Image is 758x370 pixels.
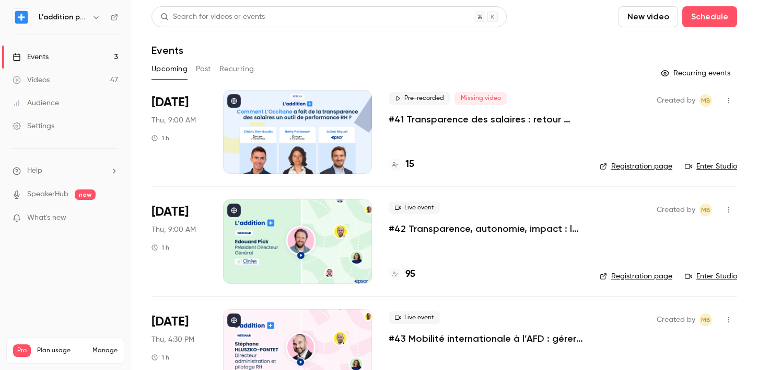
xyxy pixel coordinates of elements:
span: Thu, 9:00 AM [151,115,196,126]
div: Settings [13,121,54,131]
span: Live event [389,201,440,214]
a: Registration page [600,161,672,172]
span: Created by [657,204,695,216]
span: What's new [27,212,66,223]
a: #42 Transparence, autonomie, impact : la recette Clinitex [389,222,583,235]
a: Enter Studio [685,271,737,282]
span: Help [27,165,42,176]
span: Missing video [454,92,507,105]
span: MB [701,204,710,216]
span: Thu, 4:30 PM [151,334,194,345]
span: [DATE] [151,313,189,330]
a: #43 Mobilité internationale à l’AFD : gérer les talents au-delà des frontières [389,332,583,345]
button: Recurring events [656,65,737,82]
span: Created by [657,94,695,107]
div: 1 h [151,353,169,362]
button: Schedule [682,6,737,27]
span: MB [701,94,710,107]
a: SpeakerHub [27,189,68,200]
a: Registration page [600,271,672,282]
button: New video [619,6,678,27]
div: Audience [13,98,59,108]
span: MB [701,313,710,326]
a: 15 [389,158,414,172]
span: Mylène BELLANGER [699,313,712,326]
a: Manage [92,346,118,355]
span: Mylène BELLANGER [699,204,712,216]
button: Upcoming [151,61,188,77]
span: Pro [13,344,31,357]
a: #41 Transparence des salaires : retour d'expérience de L'Occitane [389,113,583,126]
button: Recurring [219,61,254,77]
span: [DATE] [151,94,189,111]
span: Thu, 9:00 AM [151,225,196,235]
a: 95 [389,267,415,282]
div: Oct 16 Thu, 9:00 AM (Europe/Paris) [151,90,206,174]
h4: 15 [405,158,414,172]
span: Live event [389,311,440,324]
span: Pre-recorded [389,92,450,105]
div: Nov 6 Thu, 9:00 AM (Europe/Paris) [151,199,206,283]
li: help-dropdown-opener [13,165,118,176]
span: [DATE] [151,204,189,220]
div: Videos [13,75,50,85]
span: Plan usage [37,346,86,355]
img: L'addition par Epsor [13,9,30,26]
span: Created by [657,313,695,326]
h6: L'addition par Epsor [39,12,88,23]
span: Mylène BELLANGER [699,94,712,107]
div: 1 h [151,243,169,252]
div: 1 h [151,134,169,142]
div: Search for videos or events [160,12,265,23]
span: new [75,189,96,200]
a: Enter Studio [685,161,737,172]
h4: 95 [405,267,415,282]
div: Events [13,52,49,62]
h1: Events [151,44,183,57]
button: Past [196,61,211,77]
